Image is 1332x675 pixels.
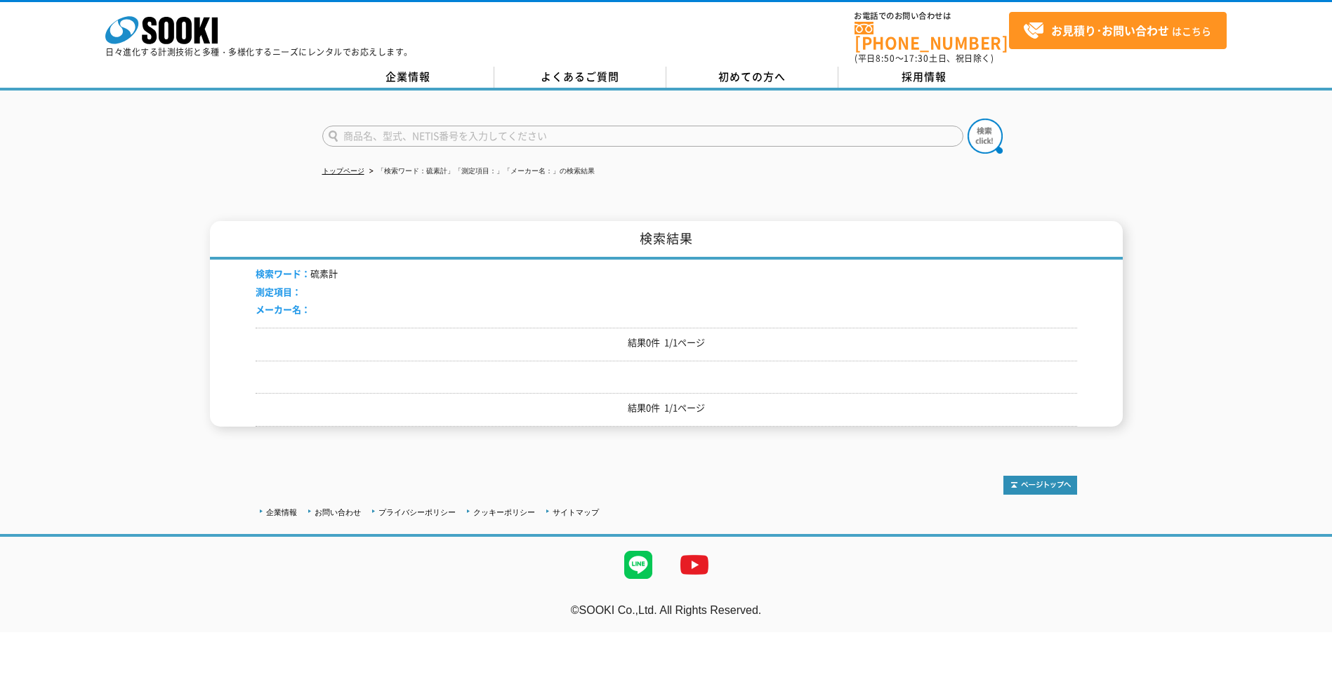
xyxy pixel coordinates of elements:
a: 企業情報 [322,67,494,88]
img: btn_search.png [968,119,1003,154]
p: 結果0件 1/1ページ [256,401,1077,415]
a: プライバシーポリシー [378,508,456,516]
img: YouTube [666,537,723,593]
a: クッキーポリシー [473,508,535,516]
span: お電話でのお問い合わせは [855,12,1009,20]
span: (平日 ～ 土日、祝日除く) [855,52,994,65]
a: お問い合わせ [315,508,361,516]
input: 商品名、型式、NETIS番号を入力してください [322,126,963,147]
p: 日々進化する計測技術と多種・多様化するニーズにレンタルでお応えします。 [105,48,413,56]
strong: お見積り･お問い合わせ [1051,22,1169,39]
a: よくあるご質問 [494,67,666,88]
p: 結果0件 1/1ページ [256,335,1077,350]
span: 8:50 [876,52,895,65]
a: [PHONE_NUMBER] [855,22,1009,51]
a: テストMail [1278,618,1332,630]
span: 測定項目： [256,285,301,298]
a: サイトマップ [553,508,599,516]
span: はこちら [1023,20,1211,41]
span: 検索ワード： [256,267,310,280]
span: メーカー名： [256,302,310,316]
a: 初めての方へ [666,67,838,88]
span: 17:30 [904,52,929,65]
img: トップページへ [1003,476,1077,495]
li: 硫素計 [256,267,338,281]
h1: 検索結果 [210,221,1123,260]
a: トップページ [322,167,364,175]
a: 採用情報 [838,67,1010,88]
span: 初めての方へ [718,69,786,84]
li: 「検索ワード：硫素計」「測定項目：」「メーカー名：」の検索結果 [367,164,595,179]
a: お見積り･お問い合わせはこちら [1009,12,1227,49]
img: LINE [610,537,666,593]
a: 企業情報 [266,508,297,516]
